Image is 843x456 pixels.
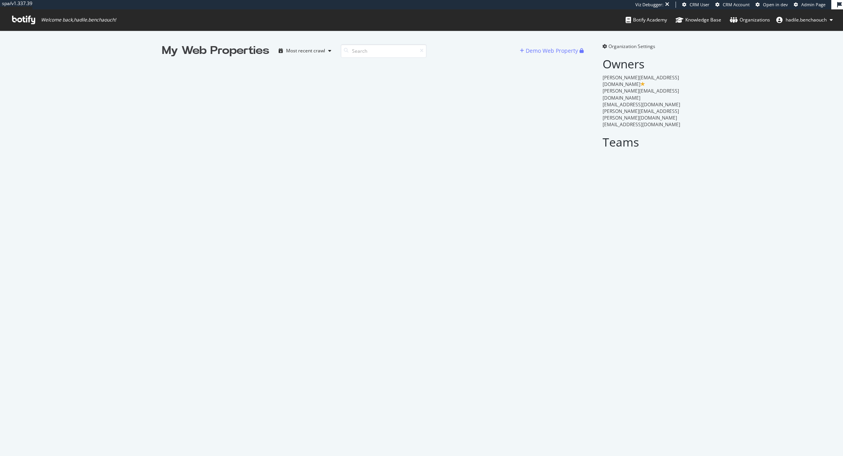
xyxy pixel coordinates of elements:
a: Open in dev [756,2,788,8]
div: Botify Academy [626,16,667,24]
h2: Teams [603,136,681,148]
div: My Web Properties [162,43,269,59]
div: Viz Debugger: [635,2,663,8]
a: Demo Web Property [520,47,580,54]
span: hadile.benchaouch [786,16,827,23]
div: Most recent crawl [286,48,325,53]
span: CRM User [690,2,710,7]
a: CRM Account [715,2,750,8]
a: Knowledge Base [676,9,721,30]
div: Organizations [730,16,770,24]
span: CRM Account [723,2,750,7]
button: Demo Web Property [520,45,580,57]
span: [EMAIL_ADDRESS][DOMAIN_NAME] [603,121,680,128]
span: [PERSON_NAME][EMAIL_ADDRESS][PERSON_NAME][DOMAIN_NAME] [603,108,679,121]
span: Admin Page [801,2,825,7]
span: Organization Settings [608,43,655,50]
div: Knowledge Base [676,16,721,24]
a: CRM User [682,2,710,8]
button: hadile.benchaouch [770,14,839,26]
span: [PERSON_NAME][EMAIL_ADDRESS][DOMAIN_NAME] [603,74,679,88]
span: Welcome back, hadile.benchaouch ! [41,17,116,23]
span: [EMAIL_ADDRESS][DOMAIN_NAME] [603,101,680,108]
span: [PERSON_NAME][EMAIL_ADDRESS][DOMAIN_NAME] [603,88,679,101]
h2: Owners [603,57,681,70]
div: Demo Web Property [526,47,578,55]
a: Admin Page [794,2,825,8]
button: Most recent crawl [276,45,334,57]
a: Botify Academy [626,9,667,30]
span: Open in dev [763,2,788,7]
input: Search [341,44,427,58]
a: Organizations [730,9,770,30]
